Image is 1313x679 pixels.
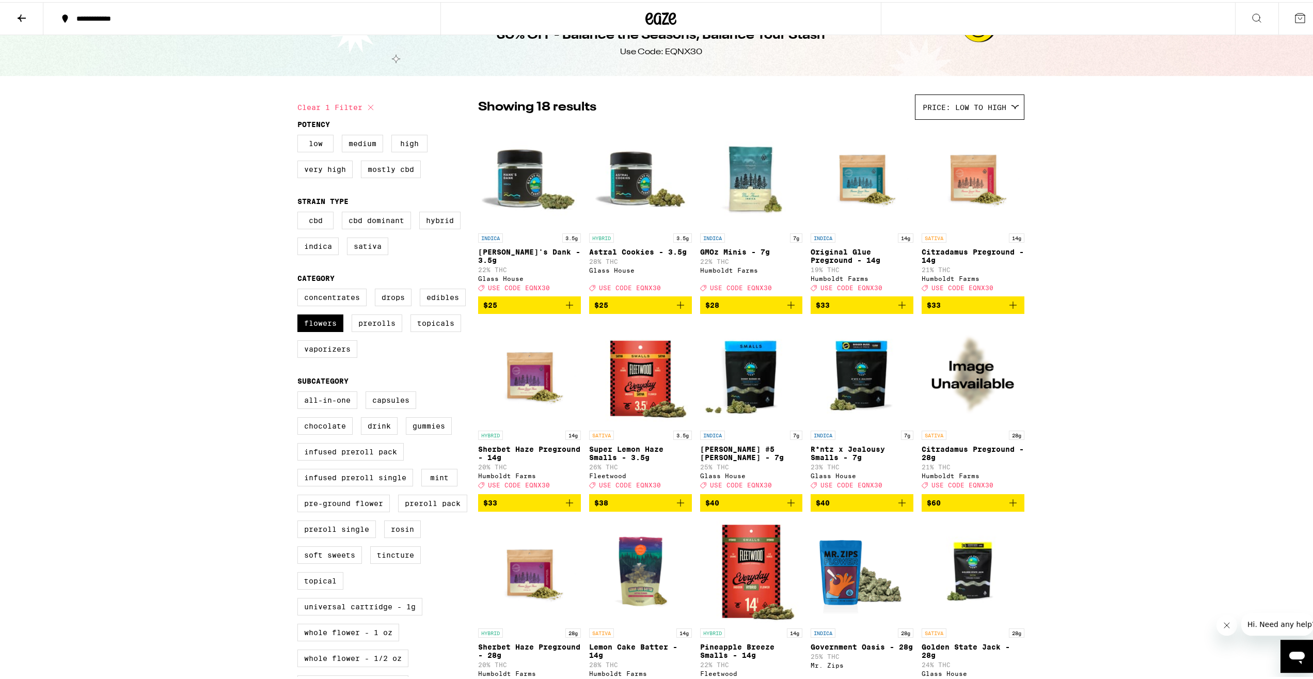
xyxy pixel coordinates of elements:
[922,320,1024,492] a: Open page for Citradamus Preground - 28g from Humboldt Farms
[297,235,339,253] label: Indica
[811,470,913,477] div: Glass House
[898,231,913,241] p: 14g
[297,544,362,562] label: Soft Sweets
[700,492,803,510] button: Add to bag
[478,294,581,312] button: Add to bag
[1009,626,1024,636] p: 28g
[297,375,349,383] legend: Subcategory
[700,462,803,468] p: 25% THC
[594,299,608,307] span: $25
[922,273,1024,280] div: Humboldt Farms
[811,231,835,241] p: INDICA
[589,443,692,460] p: Super Lemon Haze Smalls - 3.5g
[811,641,913,649] p: Government Oasis - 28g
[700,320,803,492] a: Open page for Donny Burger #5 Smalls - 7g from Glass House
[410,312,461,330] label: Topicals
[589,462,692,468] p: 26% THC
[816,299,830,307] span: $33
[297,272,335,280] legend: Category
[589,123,692,226] img: Glass House - Astral Cookies - 3.5g
[1216,613,1237,634] iframe: Close message
[811,320,913,423] img: Glass House - R*ntz x Jealousy Smalls - 7g
[922,320,1024,423] img: Humboldt Farms - Citradamus Preground - 28g
[673,231,692,241] p: 3.5g
[922,231,946,241] p: SATIVA
[811,660,913,667] div: Mr. Zips
[483,497,497,505] span: $33
[478,320,581,492] a: Open page for Sherbet Haze Preground - 14g from Humboldt Farms
[594,497,608,505] span: $38
[384,518,421,536] label: Rosin
[419,210,461,227] label: Hybrid
[361,159,421,176] label: Mostly CBD
[787,626,802,636] p: 14g
[700,429,725,438] p: INDICA
[705,497,719,505] span: $40
[700,641,803,657] p: Pineapple Breeze Smalls - 14g
[700,265,803,272] div: Humboldt Farms
[297,596,422,613] label: Universal Cartridge - 1g
[297,195,349,203] legend: Strain Type
[700,231,725,241] p: INDICA
[811,651,913,658] p: 25% THC
[700,123,803,294] a: Open page for GMOz Minis - 7g from Humboldt Farms
[370,544,421,562] label: Tincture
[478,320,581,423] img: Humboldt Farms - Sherbet Haze Preground - 14g
[478,518,581,621] img: Humboldt Farms - Sherbet Haze Preground - 28g
[700,246,803,254] p: GMOz Minis - 7g
[620,44,702,56] div: Use Code: EQNX30
[478,626,503,636] p: HYBRID
[562,231,581,241] p: 3.5g
[589,256,692,263] p: 28% THC
[901,429,913,438] p: 7g
[589,320,692,492] a: Open page for Super Lemon Haze Smalls - 3.5g from Fleetwood
[589,429,614,438] p: SATIVA
[922,518,1024,621] img: Glass House - Golden State Jack - 28g
[676,626,692,636] p: 14g
[589,659,692,666] p: 28% THC
[391,133,428,150] label: High
[342,133,383,150] label: Medium
[811,123,913,294] a: Open page for Original Glue Preground - 14g from Humboldt Farms
[700,518,803,621] img: Fleetwood - Pineapple Breeze Smalls - 14g
[700,470,803,477] div: Glass House
[922,462,1024,468] p: 21% THC
[710,480,772,487] span: USE CODE EQNX30
[1009,231,1024,241] p: 14g
[820,480,882,487] span: USE CODE EQNX30
[420,287,466,304] label: Edibles
[478,273,581,280] div: Glass House
[898,626,913,636] p: 28g
[700,659,803,666] p: 22% THC
[478,123,581,294] a: Open page for Hank's Dank - 3.5g from Glass House
[599,480,661,487] span: USE CODE EQNX30
[700,294,803,312] button: Add to bag
[483,299,497,307] span: $25
[478,492,581,510] button: Add to bag
[297,389,357,407] label: All-In-One
[297,441,404,459] label: Infused Preroll Pack
[297,338,357,356] label: Vaporizers
[589,668,692,675] div: Humboldt Farms
[297,159,353,176] label: Very High
[922,246,1024,262] p: Citradamus Preground - 14g
[297,133,334,150] label: Low
[478,659,581,666] p: 20% THC
[478,470,581,477] div: Humboldt Farms
[922,123,1024,226] img: Humboldt Farms - Citradamus Preground - 14g
[589,246,692,254] p: Astral Cookies - 3.5g
[922,294,1024,312] button: Add to bag
[347,235,388,253] label: Sativa
[497,25,825,42] h1: 30% OFF - Balance the Seasons, Balance Your Stash
[366,389,416,407] label: Capsules
[565,429,581,438] p: 14g
[297,467,413,484] label: Infused Preroll Single
[421,467,457,484] label: Mint
[790,429,802,438] p: 7g
[297,210,334,227] label: CBD
[375,287,412,304] label: Drops
[478,231,503,241] p: INDICA
[297,622,399,639] label: Whole Flower - 1 oz
[811,264,913,271] p: 19% THC
[811,320,913,492] a: Open page for R*ntz x Jealousy Smalls - 7g from Glass House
